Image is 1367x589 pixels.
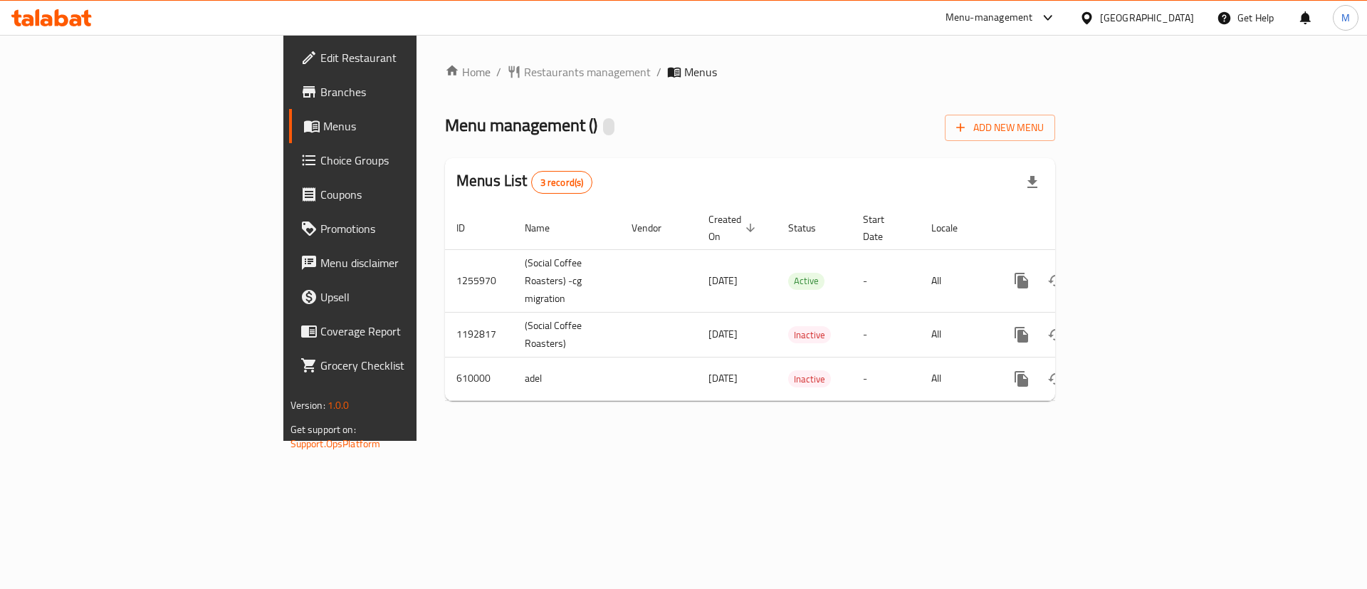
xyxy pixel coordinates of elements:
[328,396,350,415] span: 1.0.0
[289,314,512,348] a: Coverage Report
[1005,264,1039,298] button: more
[289,280,512,314] a: Upsell
[507,63,651,80] a: Restaurants management
[320,186,501,203] span: Coupons
[289,109,512,143] a: Menus
[445,207,1153,401] table: enhanced table
[1005,318,1039,352] button: more
[945,115,1055,141] button: Add New Menu
[993,207,1153,250] th: Actions
[708,271,738,290] span: [DATE]
[320,288,501,306] span: Upsell
[1005,362,1039,396] button: more
[513,249,620,312] td: (Social Coffee Roasters) -cg migration
[684,63,717,80] span: Menus
[323,118,501,135] span: Menus
[290,434,381,453] a: Support.OpsPlatform
[289,212,512,246] a: Promotions
[290,396,325,415] span: Version:
[445,63,1055,80] nav: breadcrumb
[445,109,597,141] span: Menu management ( )
[1039,318,1073,352] button: Change Status
[289,41,512,75] a: Edit Restaurant
[320,83,501,100] span: Branches
[289,75,512,109] a: Branches
[708,369,738,387] span: [DATE]
[788,273,824,290] div: Active
[708,325,738,343] span: [DATE]
[788,219,834,236] span: Status
[656,63,661,80] li: /
[320,220,501,237] span: Promotions
[456,170,592,194] h2: Menus List
[289,348,512,382] a: Grocery Checklist
[852,312,920,357] td: -
[920,249,993,312] td: All
[290,420,356,439] span: Get support on:
[525,219,568,236] span: Name
[1341,10,1350,26] span: M
[920,357,993,400] td: All
[320,152,501,169] span: Choice Groups
[852,357,920,400] td: -
[1100,10,1194,26] div: [GEOGRAPHIC_DATA]
[1015,165,1049,199] div: Export file
[320,357,501,374] span: Grocery Checklist
[1039,264,1073,298] button: Change Status
[788,327,831,343] span: Inactive
[289,246,512,280] a: Menu disclaimer
[788,370,831,387] div: Inactive
[513,357,620,400] td: adel
[289,143,512,177] a: Choice Groups
[513,312,620,357] td: (Social Coffee Roasters)
[708,211,760,245] span: Created On
[788,326,831,343] div: Inactive
[788,273,824,289] span: Active
[456,219,483,236] span: ID
[1039,362,1073,396] button: Change Status
[920,312,993,357] td: All
[524,63,651,80] span: Restaurants management
[532,176,592,189] span: 3 record(s)
[956,119,1044,137] span: Add New Menu
[632,219,680,236] span: Vendor
[320,254,501,271] span: Menu disclaimer
[320,323,501,340] span: Coverage Report
[863,211,903,245] span: Start Date
[931,219,976,236] span: Locale
[788,371,831,387] span: Inactive
[289,177,512,212] a: Coupons
[946,9,1033,26] div: Menu-management
[531,171,593,194] div: Total records count
[320,49,501,66] span: Edit Restaurant
[852,249,920,312] td: -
